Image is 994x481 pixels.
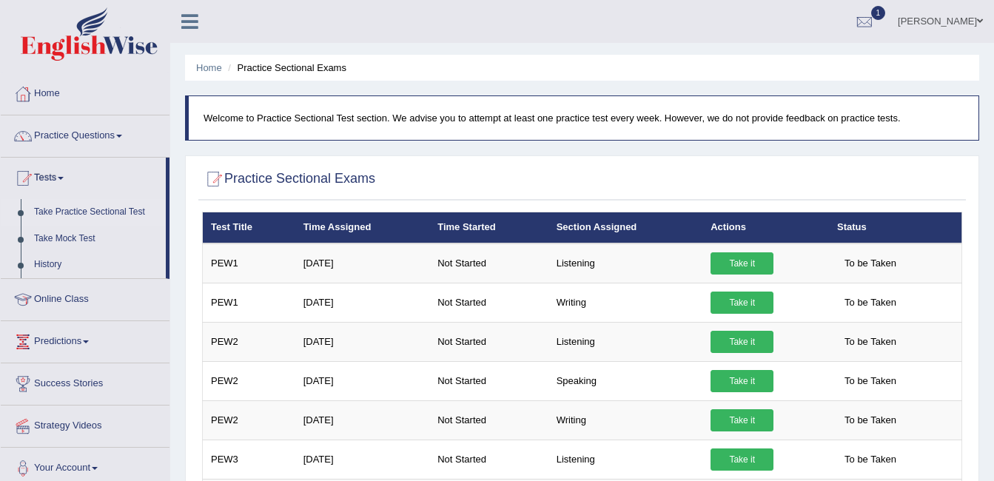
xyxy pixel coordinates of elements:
a: Tests [1,158,166,195]
a: Strategy Videos [1,406,169,443]
p: Welcome to Practice Sectional Test section. We advise you to attempt at least one practice test e... [204,111,964,125]
span: To be Taken [837,448,904,471]
td: [DATE] [295,283,430,322]
a: Take it [711,409,773,431]
a: Take it [711,292,773,314]
th: Test Title [203,212,295,243]
span: 1 [871,6,886,20]
a: Practice Questions [1,115,169,152]
a: Take it [711,448,773,471]
a: Predictions [1,321,169,358]
td: Speaking [548,361,703,400]
td: PEW1 [203,283,295,322]
td: Not Started [429,440,548,479]
span: To be Taken [837,292,904,314]
td: PEW3 [203,440,295,479]
a: Take Practice Sectional Test [27,199,166,226]
th: Time Assigned [295,212,430,243]
td: Writing [548,283,703,322]
th: Actions [702,212,829,243]
td: PEW2 [203,322,295,361]
th: Time Started [429,212,548,243]
td: Not Started [429,243,548,283]
a: Take it [711,331,773,353]
td: [DATE] [295,361,430,400]
a: Online Class [1,279,169,316]
td: [DATE] [295,243,430,283]
span: To be Taken [837,409,904,431]
td: Not Started [429,283,548,322]
td: PEW1 [203,243,295,283]
h2: Practice Sectional Exams [202,168,375,190]
td: PEW2 [203,400,295,440]
td: Listening [548,243,703,283]
td: PEW2 [203,361,295,400]
span: To be Taken [837,252,904,275]
th: Status [829,212,961,243]
td: Writing [548,400,703,440]
td: [DATE] [295,400,430,440]
li: Practice Sectional Exams [224,61,346,75]
a: Take it [711,370,773,392]
a: Home [196,62,222,73]
span: To be Taken [837,331,904,353]
td: [DATE] [295,440,430,479]
a: Take Mock Test [27,226,166,252]
td: Listening [548,440,703,479]
td: Listening [548,322,703,361]
a: Home [1,73,169,110]
td: Not Started [429,322,548,361]
a: Success Stories [1,363,169,400]
span: To be Taken [837,370,904,392]
td: Not Started [429,400,548,440]
td: Not Started [429,361,548,400]
th: Section Assigned [548,212,703,243]
td: [DATE] [295,322,430,361]
a: History [27,252,166,278]
a: Take it [711,252,773,275]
